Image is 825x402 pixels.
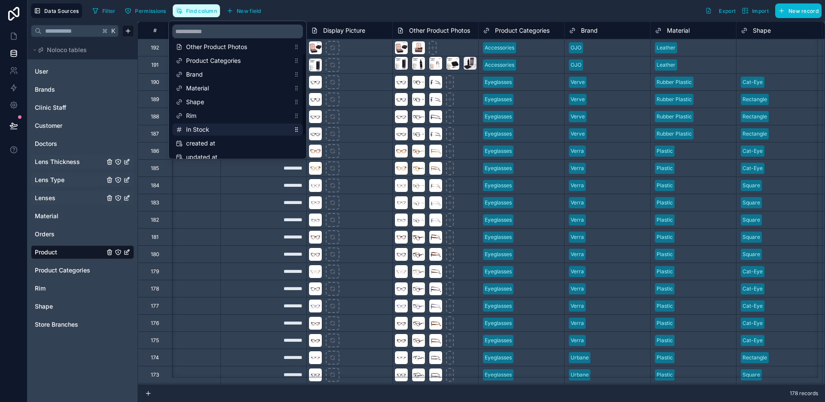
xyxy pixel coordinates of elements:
div: Eyeglasses [485,285,512,293]
a: Customer [35,121,104,130]
div: Verve [571,113,585,121]
div: Shape [31,300,134,313]
div: Customer [31,119,134,133]
div: Square [742,199,760,207]
span: Clinic Staff [35,103,66,112]
div: scrollable content [169,21,306,159]
div: Eyeglasses [485,302,512,310]
div: 189 [151,96,159,103]
span: In Stock [186,125,290,134]
div: Rectangle [742,130,767,138]
span: Customer [35,121,62,130]
div: Verra [571,216,584,224]
div: Lenses [31,191,134,205]
a: Clinic Staff [35,103,104,112]
div: 190 [151,79,159,86]
div: Lens Type [31,173,134,187]
div: Verra [571,182,584,189]
div: # [144,27,165,34]
a: Material [35,212,104,220]
div: Material [31,209,134,223]
div: 185 [151,165,159,172]
div: Cat-Eye [742,164,763,172]
div: Eyeglasses [485,216,512,224]
div: Verve [571,130,585,138]
div: 192 [151,44,159,51]
span: Import [752,8,769,14]
div: 175 [151,337,159,344]
span: Display Picture [323,26,365,35]
button: Export [702,3,739,18]
span: Lens Thickness [35,158,80,166]
div: Clinic Staff [31,101,134,114]
span: Product Categories [495,26,550,35]
div: 183 [151,199,159,206]
div: Eyeglasses [485,199,512,207]
span: Brand [186,70,290,79]
div: Plastic [657,250,673,258]
div: 184 [151,182,159,189]
button: Filter [89,4,119,17]
a: Doctors [35,139,104,148]
button: Import [739,3,772,18]
a: Lens Thickness [35,158,104,166]
div: 177 [151,303,159,309]
div: 188 [151,113,159,120]
div: Square [742,250,760,258]
span: Export [719,8,736,14]
div: Plastic [657,147,673,155]
div: Verra [571,268,584,275]
div: Verve [571,78,585,86]
span: Permissions [135,8,166,14]
span: created at [186,139,290,148]
div: Square [742,216,760,224]
div: Eyeglasses [485,250,512,258]
span: Rim [186,111,290,120]
div: Eyeglasses [485,354,512,362]
div: Rectangle [742,354,767,362]
div: Cat-Eye [742,268,763,275]
div: Doctors [31,137,134,151]
div: Store Branches [31,318,134,331]
div: Eyeglasses [485,319,512,327]
a: Permissions [122,4,172,17]
div: OJO [571,61,581,69]
div: Plastic [657,216,673,224]
div: Plastic [657,285,673,293]
div: Eyeglasses [485,371,512,379]
span: Shape [753,26,771,35]
div: Cat-Eye [742,147,763,155]
div: Plastic [657,182,673,189]
button: Noloco tables [31,44,129,56]
a: New record [772,3,822,18]
div: 176 [151,320,159,327]
div: Plastic [657,268,673,275]
button: Data Sources [31,3,82,18]
div: Verra [571,250,584,258]
div: Eyeglasses [485,233,512,241]
div: Verra [571,147,584,155]
span: User [35,67,48,76]
div: Cat-Eye [742,78,763,86]
div: Leather [657,44,675,52]
span: K [110,28,116,34]
span: updated at [186,153,290,161]
a: Brands [35,85,104,94]
div: 178 [151,285,159,292]
span: Filter [102,8,116,14]
div: 173 [151,371,159,378]
a: Product [35,248,104,257]
div: Eyeglasses [485,78,512,86]
span: 178 records [790,390,818,397]
a: Product Categories [35,266,104,275]
div: 181 [151,234,159,241]
span: Find column [186,8,217,14]
span: Material [186,84,290,93]
span: Lens Type [35,176,64,184]
div: Eyeglasses [485,268,512,275]
div: 191 [151,62,159,68]
div: Rubber Plastic [657,113,692,121]
div: Eyeglasses [485,337,512,344]
div: Square [742,233,760,241]
div: Plastic [657,164,673,172]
